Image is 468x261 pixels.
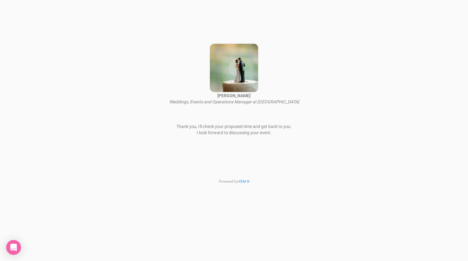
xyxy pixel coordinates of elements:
p: Thank you, I'll check your proposed time and get back to you. I look forward to discussing your e... [157,123,311,136]
strong: [PERSON_NAME] [217,93,251,98]
p: Powered by [157,179,311,184]
i: Weddings, Events and Operations Manager at [GEOGRAPHIC_DATA] [169,99,299,104]
div: Open Intercom Messenger [6,240,21,255]
a: YEM ® [238,179,249,184]
img: open-uri20221221-4-1o6imfp [209,43,259,93]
